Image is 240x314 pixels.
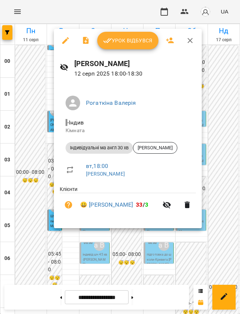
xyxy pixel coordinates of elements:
span: 3 [145,201,148,208]
span: 33 [136,201,142,208]
span: Урок відбувся [103,36,153,45]
p: Кімната [66,127,190,134]
h6: [PERSON_NAME] [74,58,196,69]
a: 😀 [PERSON_NAME] [80,200,133,209]
span: [PERSON_NAME] [133,145,177,151]
b: / [136,201,148,208]
a: [PERSON_NAME] [86,171,125,177]
div: [PERSON_NAME] [133,142,177,154]
span: Індивідуальні ма англ 30 хв [66,145,133,151]
button: Візит ще не сплачено. Додати оплату? [60,196,77,214]
button: Урок відбувся [97,32,158,49]
a: вт , 18:00 [86,162,108,169]
p: 12 серп 2025 18:00 - 18:30 [74,69,196,78]
span: - Індив [66,119,85,126]
a: Рогаткіна Валерія [86,99,136,106]
ul: Клієнти [60,185,196,219]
